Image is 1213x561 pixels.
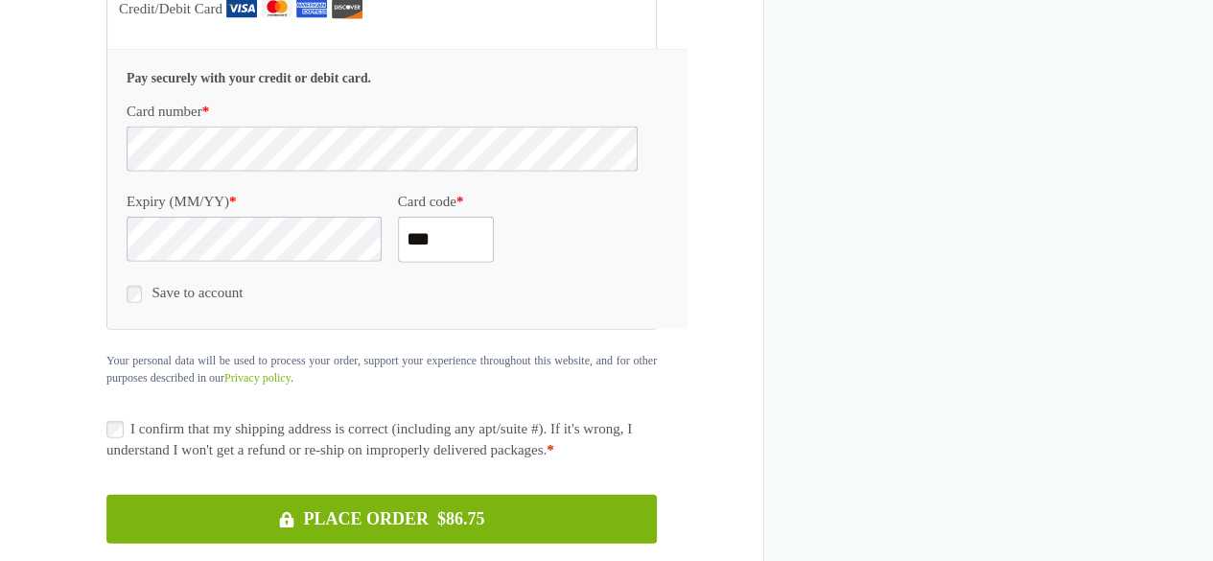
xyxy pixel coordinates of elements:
[127,71,371,85] b: Pay securely with your credit or debit card.
[398,195,641,209] label: Card code
[106,421,124,438] input: I confirm that my shipping address is correct (including any apt/suite #). If it's wrong, I under...
[106,495,657,544] button: Place Order $86.75
[152,285,243,300] label: Save to account
[106,352,657,386] p: Your personal data will be used to process your order, support your experience throughout this we...
[127,105,615,119] label: Card number
[106,418,657,460] label: I confirm that my shipping address is correct (including any apt/suite #). If it's wrong, I under...
[224,371,291,385] a: Privacy policy
[127,195,370,209] label: Expiry (MM/YY)
[547,442,554,457] abbr: required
